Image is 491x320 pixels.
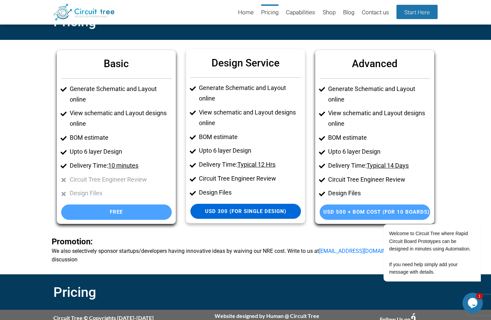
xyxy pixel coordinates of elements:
[53,4,114,20] img: Circuit Tree
[70,133,171,143] li: BOM estimate
[70,174,171,185] li: Circuit Tree Engineer Review
[190,204,301,219] a: USD 300 (For single Design)
[61,54,172,73] h6: Basic
[70,84,171,105] li: Generate Schematic and Layout online
[320,54,430,73] h6: Advanced
[323,4,336,21] a: Shop
[53,281,438,304] h2: Pricing
[70,188,171,199] li: Design Files
[328,84,430,105] li: Generate Schematic and Layout online
[286,4,315,21] a: Capabilities
[70,147,171,157] li: Upto 6 layer Design
[70,108,171,129] li: View schematic and Layout designs online
[328,161,430,171] li: Delivery Time:
[462,293,484,313] iframe: chat widget
[108,162,138,169] u: 10 minutes
[199,107,301,128] li: View schematic and Layout designs online
[343,4,354,21] a: Blog
[199,146,301,156] li: Upto 6 layer Design
[367,162,409,169] u: Typical 14 Days
[52,237,93,246] span: Promotion:
[190,54,301,72] h6: Design Service
[362,4,389,21] a: Contact us
[237,161,275,168] u: Typical 12 Hrs
[396,5,438,19] a: Start Here
[199,159,301,170] li: Delivery Time:
[328,174,430,185] li: Circuit Tree Engineer Review
[319,248,405,254] a: [EMAIL_ADDRESS][DOMAIN_NAME]
[199,83,301,104] li: Generate Schematic and Layout online
[199,132,301,142] li: BOM estimate
[328,133,430,143] li: BOM estimate
[61,204,172,220] a: Free
[70,161,171,171] li: Delivery Time:
[320,204,430,220] a: USD 500 + BOM Cost (For 10 Boards)
[362,163,484,289] iframe: chat widget
[199,187,301,198] li: Design Files
[328,188,430,199] li: Design Files
[52,238,439,264] b: We also selectively sponsor startups/developers having innovative ideas by waiving our NRE cost. ...
[328,147,430,157] li: Upto 6 layer Design
[328,108,430,129] li: View schematic and Layout designs online
[238,4,254,21] a: Home
[199,173,301,184] li: Circuit Tree Engineer Review
[261,4,278,21] a: Pricing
